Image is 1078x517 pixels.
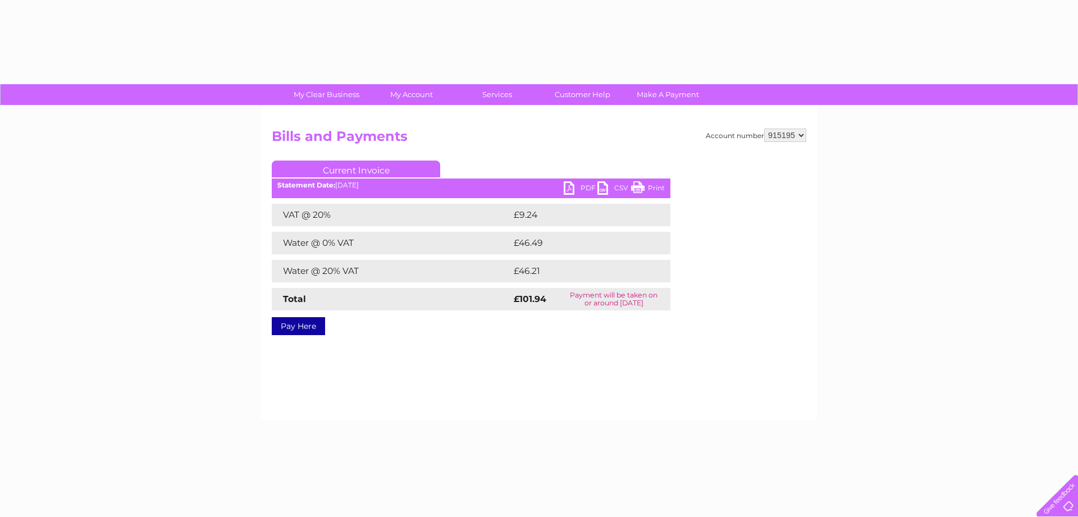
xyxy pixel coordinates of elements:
[283,294,306,304] strong: Total
[536,84,629,105] a: Customer Help
[558,288,670,310] td: Payment will be taken on or around [DATE]
[631,181,665,198] a: Print
[706,129,806,142] div: Account number
[451,84,543,105] a: Services
[272,161,440,177] a: Current Invoice
[366,84,458,105] a: My Account
[622,84,714,105] a: Make A Payment
[272,129,806,150] h2: Bills and Payments
[564,181,597,198] a: PDF
[280,84,373,105] a: My Clear Business
[511,204,645,226] td: £9.24
[272,232,511,254] td: Water @ 0% VAT
[511,232,648,254] td: £46.49
[277,181,335,189] b: Statement Date:
[597,181,631,198] a: CSV
[511,260,647,282] td: £46.21
[272,181,670,189] div: [DATE]
[272,260,511,282] td: Water @ 20% VAT
[272,317,325,335] a: Pay Here
[272,204,511,226] td: VAT @ 20%
[514,294,546,304] strong: £101.94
